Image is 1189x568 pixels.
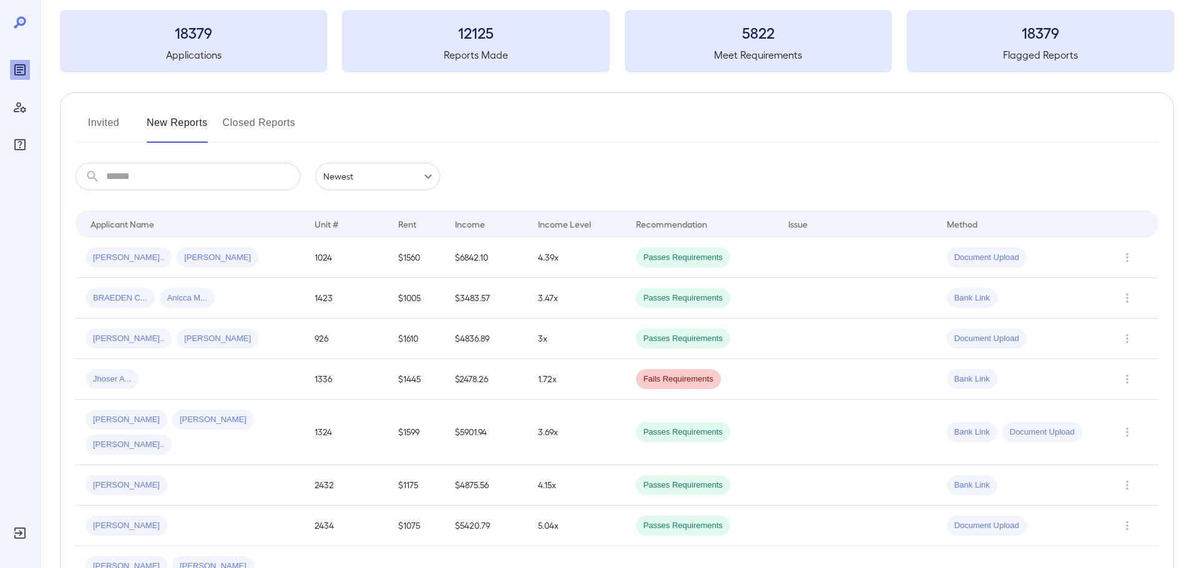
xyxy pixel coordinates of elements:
div: Newest [315,163,440,190]
button: Row Actions [1117,288,1137,308]
div: Rent [398,216,418,231]
h3: 12125 [342,22,609,42]
span: Fails Requirements [636,373,721,385]
td: $1005 [388,278,445,319]
button: Invited [76,113,132,143]
button: Row Actions [1117,329,1137,349]
td: $1445 [388,359,445,400]
span: [PERSON_NAME] [86,414,167,426]
span: [PERSON_NAME] [177,252,258,264]
span: Bank Link [947,373,997,385]
h5: Flagged Reports [907,47,1174,62]
td: $3483.57 [445,278,529,319]
span: [PERSON_NAME] [86,520,167,532]
div: Recommendation [636,216,707,231]
td: 4.15x [528,465,625,506]
button: Row Actions [1117,422,1137,442]
span: Document Upload [947,333,1027,345]
span: Document Upload [947,252,1027,264]
span: Passes Requirements [636,292,730,304]
td: 4.39x [528,238,625,278]
div: Log Out [10,523,30,543]
button: Row Actions [1117,475,1137,495]
button: Closed Reports [223,113,296,143]
span: [PERSON_NAME].. [86,333,172,345]
div: Applicant Name [91,216,154,231]
button: Row Actions [1117,516,1137,536]
td: $1610 [388,319,445,359]
span: [PERSON_NAME].. [86,439,172,451]
span: [PERSON_NAME] [172,414,254,426]
td: 3.47x [528,278,625,319]
button: Row Actions [1117,248,1137,267]
div: Unit # [315,216,338,231]
div: Manage Users [10,97,30,117]
td: 3.69x [528,400,625,465]
div: Reports [10,60,30,80]
td: 1.72x [528,359,625,400]
td: $1075 [388,506,445,546]
h3: 18379 [907,22,1174,42]
td: $5901.94 [445,400,529,465]
td: 926 [305,319,388,359]
span: Document Upload [947,520,1027,532]
h5: Reports Made [342,47,609,62]
td: $1175 [388,465,445,506]
div: Income Level [538,216,591,231]
h5: Meet Requirements [625,47,892,62]
div: Issue [788,216,808,231]
td: $4875.56 [445,465,529,506]
span: Bank Link [947,426,997,438]
h3: 5822 [625,22,892,42]
span: Passes Requirements [636,333,730,345]
div: Method [947,216,977,231]
td: $6842.10 [445,238,529,278]
td: $1560 [388,238,445,278]
span: Bank Link [947,292,997,304]
span: Passes Requirements [636,520,730,532]
td: 1024 [305,238,388,278]
td: $5420.79 [445,506,529,546]
span: Anicca M... [160,292,215,304]
td: 2432 [305,465,388,506]
span: Bank Link [947,479,997,491]
span: BRAEDEN C... [86,292,155,304]
h3: 18379 [60,22,327,42]
summary: 18379Applications12125Reports Made5822Meet Requirements18379Flagged Reports [60,10,1174,72]
td: 5.04x [528,506,625,546]
span: Jhoser A... [86,373,139,385]
button: New Reports [147,113,208,143]
td: 1324 [305,400,388,465]
td: 1423 [305,278,388,319]
td: 1336 [305,359,388,400]
span: [PERSON_NAME] [86,479,167,491]
span: [PERSON_NAME] [177,333,258,345]
span: Document Upload [1002,426,1082,438]
td: 2434 [305,506,388,546]
button: Row Actions [1117,369,1137,389]
div: FAQ [10,135,30,155]
span: [PERSON_NAME].. [86,252,172,264]
div: Income [455,216,485,231]
span: Passes Requirements [636,252,730,264]
span: Passes Requirements [636,479,730,491]
h5: Applications [60,47,327,62]
span: Passes Requirements [636,426,730,438]
td: $2478.26 [445,359,529,400]
td: $4836.89 [445,319,529,359]
td: 3x [528,319,625,359]
td: $1599 [388,400,445,465]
